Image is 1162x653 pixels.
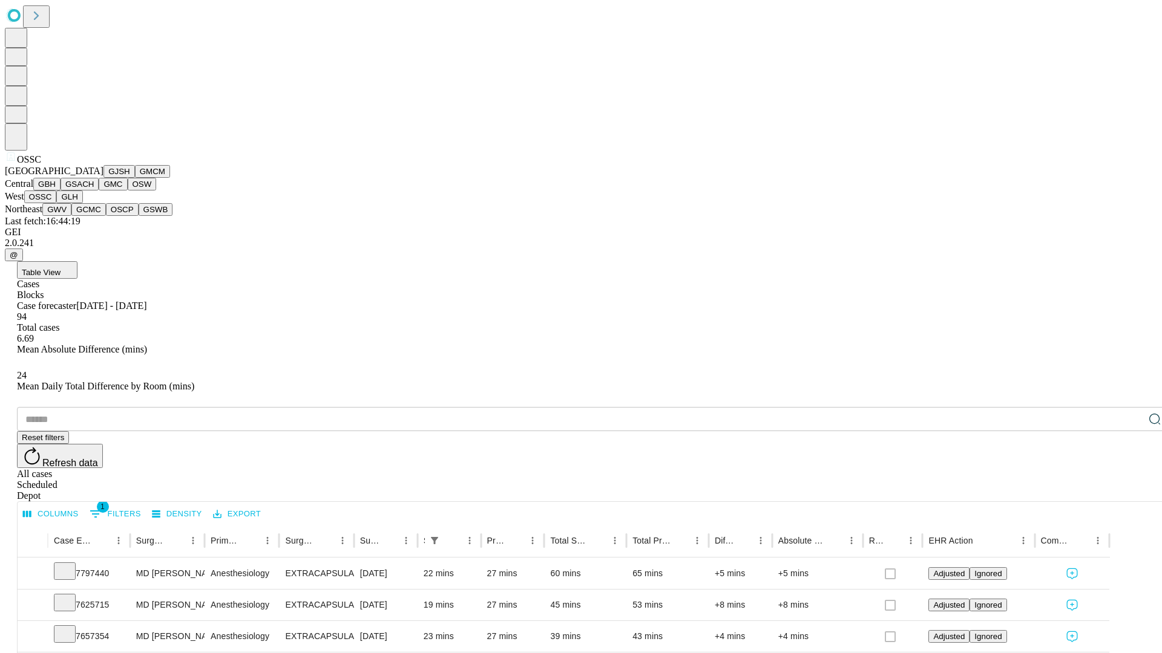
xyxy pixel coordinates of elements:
[22,433,64,442] span: Reset filters
[97,501,109,513] span: 1
[99,178,127,190] button: GMC
[149,505,205,524] button: Density
[211,590,273,620] div: Anesthesiology
[487,536,507,545] div: Predicted In Room Duration
[632,621,703,652] div: 43 mins
[42,203,71,216] button: GWV
[17,444,103,468] button: Refresh data
[10,250,18,259] span: @
[424,558,475,589] div: 22 mins
[974,600,1002,609] span: Ignored
[211,558,273,589] div: Anesthesiology
[5,227,1157,238] div: GEI
[17,154,41,164] span: OSSC
[589,532,606,549] button: Sort
[424,536,425,545] div: Scheduled In Room Duration
[928,536,973,545] div: EHR Action
[5,178,33,189] span: Central
[550,590,620,620] div: 45 mins
[550,558,620,589] div: 60 mins
[24,626,42,648] button: Expand
[17,370,27,380] span: 24
[360,536,379,545] div: Surgery Date
[550,621,620,652] div: 39 mins
[1041,536,1071,545] div: Comments
[93,532,110,549] button: Sort
[715,558,766,589] div: +5 mins
[17,322,59,333] span: Total cases
[398,532,415,549] button: Menu
[17,431,69,444] button: Reset filters
[136,590,199,620] div: MD [PERSON_NAME] [PERSON_NAME] Md
[360,558,412,589] div: [DATE]
[54,590,124,620] div: 7625715
[5,249,23,261] button: @
[17,301,76,311] span: Case forecaster
[17,344,147,354] span: Mean Absolute Difference (mins)
[778,621,857,652] div: +4 mins
[54,558,124,589] div: 7797440
[5,204,42,214] span: Northeast
[54,536,92,545] div: Case Epic Id
[54,621,124,652] div: 7657354
[826,532,843,549] button: Sort
[487,558,539,589] div: 27 mins
[317,532,334,549] button: Sort
[524,532,541,549] button: Menu
[24,564,42,585] button: Expand
[110,532,127,549] button: Menu
[1089,532,1106,549] button: Menu
[17,333,34,343] span: 6.69
[136,558,199,589] div: MD [PERSON_NAME] [PERSON_NAME] Md
[5,166,103,176] span: [GEOGRAPHIC_DATA]
[715,536,734,545] div: Difference
[56,190,82,203] button: GLH
[17,261,77,279] button: Table View
[106,203,139,216] button: OSCP
[487,590,539,620] div: 27 mins
[632,536,671,545] div: Total Predicted Duration
[168,532,185,549] button: Sort
[752,532,769,549] button: Menu
[211,621,273,652] div: Anesthesiology
[285,590,347,620] div: EXTRACAPSULAR CATARACT REMOVAL WITH [MEDICAL_DATA]
[507,532,524,549] button: Sort
[933,632,965,641] span: Adjusted
[87,504,144,524] button: Show filters
[672,532,689,549] button: Sort
[778,590,857,620] div: +8 mins
[970,599,1006,611] button: Ignored
[71,203,106,216] button: GCMC
[869,536,885,545] div: Resolved in EHR
[136,536,166,545] div: Surgeon Name
[974,569,1002,578] span: Ignored
[136,621,199,652] div: MD [PERSON_NAME] [PERSON_NAME] Md
[689,532,706,549] button: Menu
[735,532,752,549] button: Sort
[928,599,970,611] button: Adjusted
[1015,532,1032,549] button: Menu
[285,536,315,545] div: Surgery Name
[715,621,766,652] div: +4 mins
[933,600,965,609] span: Adjusted
[33,178,61,190] button: GBH
[211,536,241,545] div: Primary Service
[285,621,347,652] div: EXTRACAPSULAR CATARACT REMOVAL WITH [MEDICAL_DATA]
[135,165,170,178] button: GMCM
[5,238,1157,249] div: 2.0.241
[334,532,351,549] button: Menu
[715,590,766,620] div: +8 mins
[210,505,264,524] button: Export
[242,532,259,549] button: Sort
[259,532,276,549] button: Menu
[103,165,135,178] button: GJSH
[424,621,475,652] div: 23 mins
[974,632,1002,641] span: Ignored
[24,595,42,616] button: Expand
[778,558,857,589] div: +5 mins
[5,191,24,201] span: West
[778,536,825,545] div: Absolute Difference
[632,590,703,620] div: 53 mins
[902,532,919,549] button: Menu
[42,458,98,468] span: Refresh data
